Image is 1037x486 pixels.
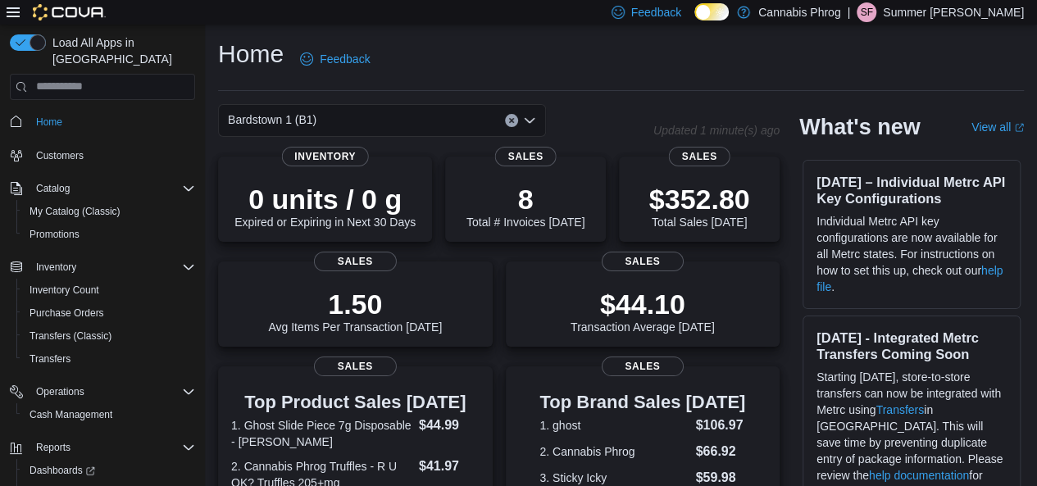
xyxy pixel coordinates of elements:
[466,183,584,216] p: 8
[649,183,750,229] div: Total Sales [DATE]
[23,202,127,221] a: My Catalog (Classic)
[281,147,369,166] span: Inventory
[234,183,416,216] p: 0 units / 0 g
[23,225,86,244] a: Promotions
[231,393,480,412] h3: Top Product Sales [DATE]
[860,2,872,22] span: SF
[33,4,106,20] img: Cova
[30,179,195,198] span: Catalog
[816,264,1003,293] a: help file
[3,177,202,200] button: Catalog
[218,38,284,70] h1: Home
[695,416,745,435] dd: $106.97
[30,146,90,166] a: Customers
[602,252,684,271] span: Sales
[3,143,202,167] button: Customers
[23,461,102,480] a: Dashboards
[694,3,729,20] input: Dark Mode
[314,252,396,271] span: Sales
[268,288,442,320] p: 1.50
[36,182,70,195] span: Catalog
[23,225,195,244] span: Promotions
[46,34,195,67] span: Load All Apps in [GEOGRAPHIC_DATA]
[695,442,745,461] dd: $66.92
[16,302,202,325] button: Purchase Orders
[36,149,84,162] span: Customers
[30,257,83,277] button: Inventory
[23,405,119,425] a: Cash Management
[847,2,850,22] p: |
[758,2,840,22] p: Cannabis Phrog
[23,303,195,323] span: Purchase Orders
[16,325,202,347] button: Transfers (Classic)
[36,116,62,129] span: Home
[539,393,745,412] h3: Top Brand Sales [DATE]
[30,112,69,132] a: Home
[268,288,442,334] div: Avg Items Per Transaction [DATE]
[971,120,1024,134] a: View allExternal link
[23,405,195,425] span: Cash Management
[649,183,750,216] p: $352.80
[30,307,104,320] span: Purchase Orders
[36,441,70,454] span: Reports
[23,326,118,346] a: Transfers (Classic)
[669,147,730,166] span: Sales
[23,349,195,369] span: Transfers
[30,329,111,343] span: Transfers (Classic)
[539,470,689,486] dt: 3. Sticky Icky
[3,380,202,403] button: Operations
[799,114,920,140] h2: What's new
[30,438,195,457] span: Reports
[505,114,518,127] button: Clear input
[30,257,195,277] span: Inventory
[16,223,202,246] button: Promotions
[30,352,70,366] span: Transfers
[631,4,681,20] span: Feedback
[3,110,202,134] button: Home
[816,213,1007,295] p: Individual Metrc API key configurations are now available for all Metrc states. For instructions ...
[30,205,121,218] span: My Catalog (Classic)
[23,461,195,480] span: Dashboards
[231,417,412,450] dt: 1. Ghost Slide Piece 7g Disposable - [PERSON_NAME]
[466,183,584,229] div: Total # Invoices [DATE]
[694,20,695,21] span: Dark Mode
[571,288,715,320] p: $44.10
[16,347,202,370] button: Transfers
[816,174,1007,207] h3: [DATE] – Individual Metrc API Key Configurations
[314,357,396,376] span: Sales
[419,456,480,476] dd: $41.97
[23,326,195,346] span: Transfers (Classic)
[539,443,689,460] dt: 2. Cannabis Phrog
[23,202,195,221] span: My Catalog (Classic)
[30,382,195,402] span: Operations
[571,288,715,334] div: Transaction Average [DATE]
[30,179,76,198] button: Catalog
[30,145,195,166] span: Customers
[539,417,689,434] dt: 1. ghost
[23,303,111,323] a: Purchase Orders
[495,147,557,166] span: Sales
[816,329,1007,362] h3: [DATE] - Integrated Metrc Transfers Coming Soon
[23,349,77,369] a: Transfers
[23,280,195,300] span: Inventory Count
[30,464,95,477] span: Dashboards
[3,436,202,459] button: Reports
[234,183,416,229] div: Expired or Expiring in Next 30 Days
[30,284,99,297] span: Inventory Count
[653,124,780,137] p: Updated 1 minute(s) ago
[1014,123,1024,133] svg: External link
[30,382,91,402] button: Operations
[228,110,316,129] span: Bardstown 1 (B1)
[523,114,536,127] button: Open list of options
[419,416,480,435] dd: $44.99
[857,2,876,22] div: Summer Frazier
[3,256,202,279] button: Inventory
[16,459,202,482] a: Dashboards
[36,261,76,274] span: Inventory
[23,280,106,300] a: Inventory Count
[30,438,77,457] button: Reports
[16,403,202,426] button: Cash Management
[602,357,684,376] span: Sales
[293,43,376,75] a: Feedback
[30,408,112,421] span: Cash Management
